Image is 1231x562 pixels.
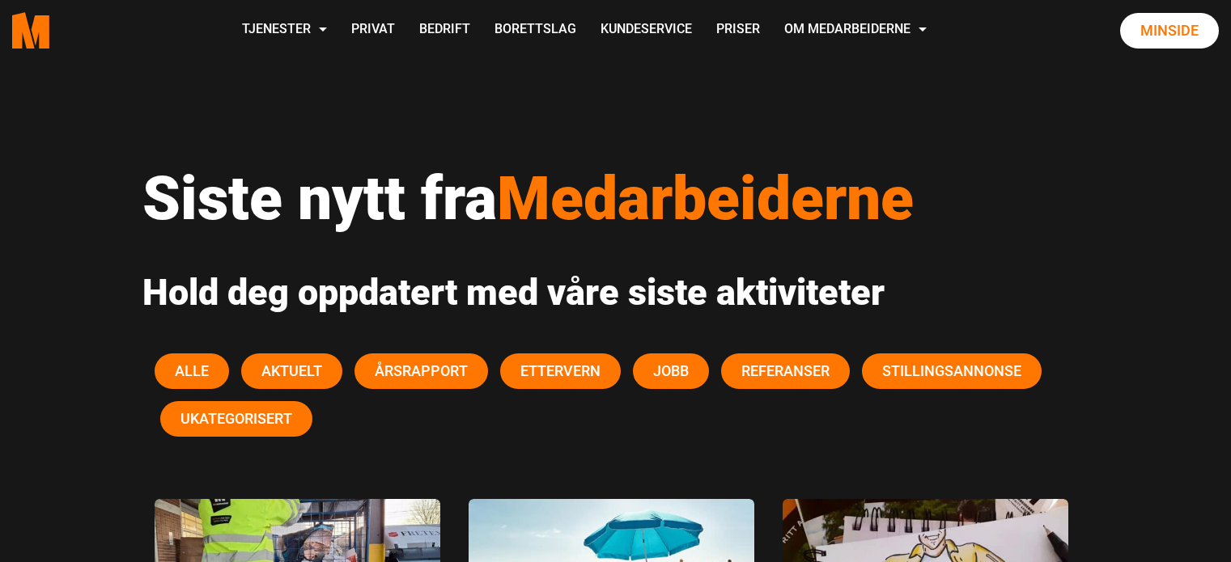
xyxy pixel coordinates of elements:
[633,353,709,389] button: Jobb
[520,362,601,379] span: Ettervern
[653,362,689,379] span: Jobb
[588,2,704,59] a: Kundeservice
[862,353,1042,389] button: Stillingsannonse
[339,2,407,59] a: Privat
[497,163,914,234] span: Medarbeiderne
[482,2,588,59] a: Borettslag
[230,2,339,59] a: Tjenester
[142,162,1089,235] h1: Siste nytt fra
[142,271,1089,315] h2: Hold deg oppdatert med våre siste aktiviteter
[1120,13,1219,49] a: Minside
[704,2,772,59] a: Priser
[155,353,229,389] button: Alle
[721,353,850,389] button: Referanser
[375,362,468,379] span: Årsrapport
[261,362,322,379] span: Aktuelt
[175,362,209,379] span: Alle
[354,353,488,389] button: Årsrapport
[180,410,292,427] span: Ukategorisert
[741,362,830,379] span: Referanser
[882,362,1021,379] span: Stillingsannonse
[772,2,939,59] a: Om Medarbeiderne
[241,353,342,389] button: Aktuelt
[500,353,621,389] button: Ettervern
[160,401,312,437] button: Ukategorisert
[407,2,482,59] a: Bedrift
